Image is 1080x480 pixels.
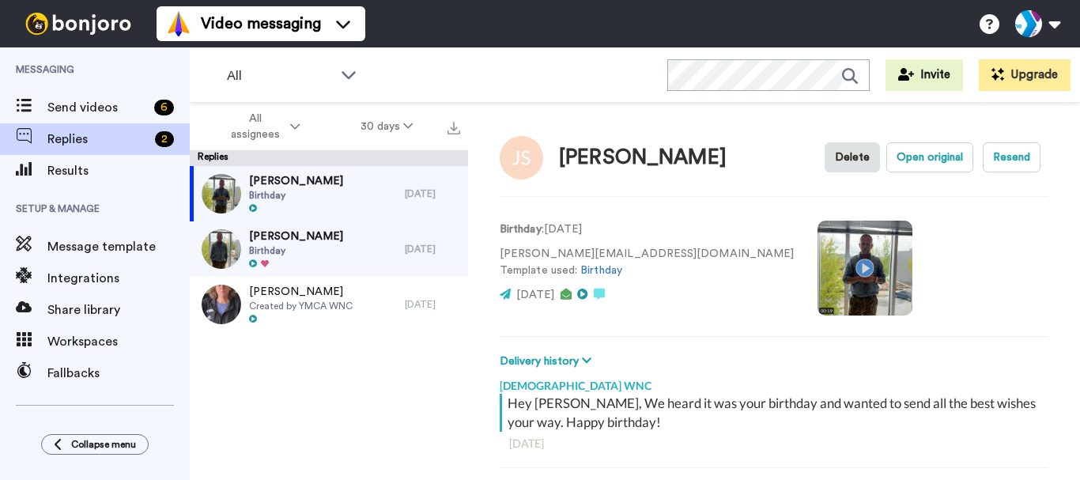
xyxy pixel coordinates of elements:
[47,364,190,383] span: Fallbacks
[249,173,343,189] span: [PERSON_NAME]
[405,243,460,255] div: [DATE]
[405,298,460,311] div: [DATE]
[190,150,468,166] div: Replies
[154,100,174,115] div: 6
[249,284,353,300] span: [PERSON_NAME]
[249,189,343,202] span: Birthday
[201,13,321,35] span: Video messaging
[249,244,343,257] span: Birthday
[227,66,333,85] span: All
[500,221,794,238] p: : [DATE]
[979,59,1071,91] button: Upgrade
[202,174,241,214] img: 46ae923a-b315-4aad-ac6e-f311ed51038a-thumb.jpg
[580,265,622,276] a: Birthday
[443,115,465,138] button: Export all results that match these filters now.
[47,269,190,288] span: Integrations
[155,131,174,147] div: 2
[500,136,543,180] img: Image of Dawn Smith
[202,285,241,324] img: 7dfddf8d-7694-4bcb-b943-af1fc9a01b29-thumb.jpg
[330,112,444,141] button: 30 days
[825,142,880,172] button: Delete
[71,438,136,451] span: Collapse menu
[249,300,353,312] span: Created by YMCA WNC
[19,13,138,35] img: bj-logo-header-white.svg
[47,332,190,351] span: Workspaces
[190,277,468,332] a: [PERSON_NAME]Created by YMCA WNC[DATE]
[500,353,596,370] button: Delivery history
[886,142,973,172] button: Open original
[983,142,1040,172] button: Resend
[516,289,554,300] span: [DATE]
[41,434,149,455] button: Collapse menu
[47,98,148,117] span: Send videos
[508,394,1044,432] div: Hey [PERSON_NAME], We heard it was your birthday and wanted to send all the best wishes your way....
[405,187,460,200] div: [DATE]
[202,229,241,269] img: d605a53d-1f41-4117-8df5-455029abccd8-thumb.jpg
[509,436,1039,452] div: [DATE]
[47,237,190,256] span: Message template
[500,246,794,279] p: [PERSON_NAME][EMAIL_ADDRESS][DOMAIN_NAME] Template used:
[886,59,963,91] button: Invite
[223,111,287,142] span: All assignees
[47,300,190,319] span: Share library
[190,166,468,221] a: [PERSON_NAME]Birthday[DATE]
[190,221,468,277] a: [PERSON_NAME]Birthday[DATE]
[447,122,460,134] img: export.svg
[500,224,542,235] strong: Birthday
[193,104,330,149] button: All assignees
[559,146,727,169] div: [PERSON_NAME]
[166,11,191,36] img: vm-color.svg
[47,161,190,180] span: Results
[249,229,343,244] span: [PERSON_NAME]
[500,370,1048,394] div: [DEMOGRAPHIC_DATA] WNC
[47,130,149,149] span: Replies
